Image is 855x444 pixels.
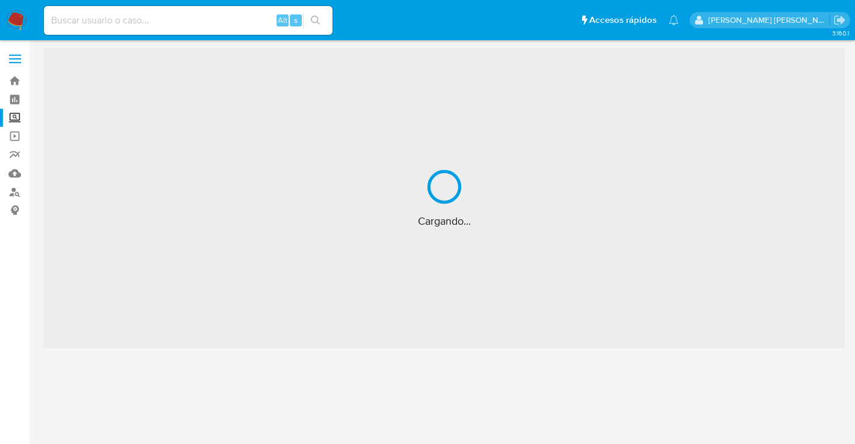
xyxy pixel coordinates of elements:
span: s [294,14,298,26]
p: nancy.sanchezgarcia@mercadolibre.com.mx [708,14,830,26]
input: Buscar usuario o caso... [44,13,332,28]
span: Cargando... [418,214,471,228]
a: Salir [833,14,846,26]
span: Alt [278,14,287,26]
button: search-icon [303,12,328,29]
span: Accesos rápidos [589,14,657,26]
a: Notificaciones [669,15,679,25]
